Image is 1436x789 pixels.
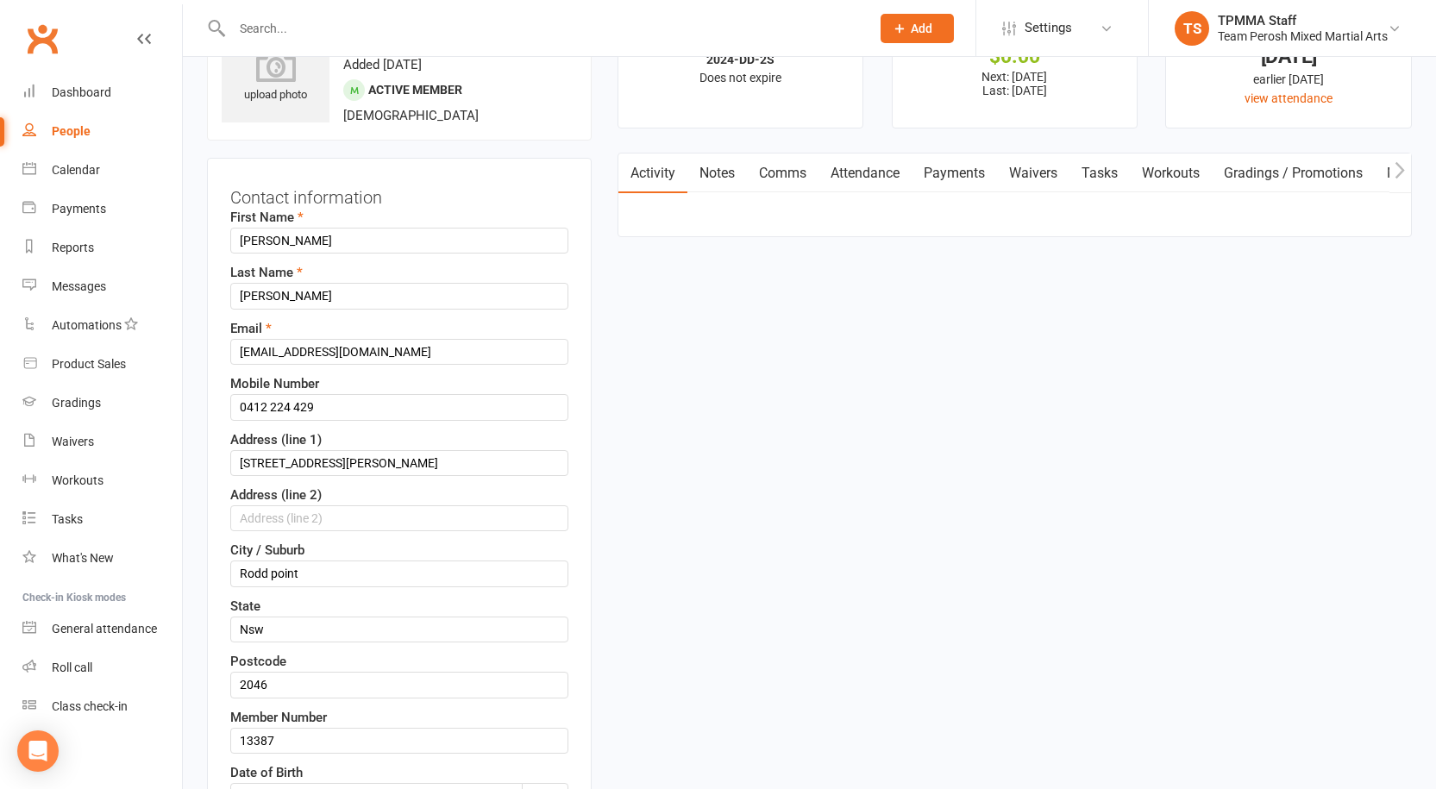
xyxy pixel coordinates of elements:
a: Payments [912,153,997,193]
div: Messages [52,279,106,293]
div: Product Sales [52,357,126,371]
a: Activity [618,153,687,193]
span: Active member [368,83,462,97]
label: State [230,596,260,617]
a: Product Sales [22,345,182,384]
span: Does not expire [699,71,781,85]
div: TS [1175,11,1209,46]
div: Reports [52,241,94,254]
input: State [230,617,568,642]
a: Tasks [22,500,182,539]
div: Dashboard [52,85,111,99]
a: Waivers [22,423,182,461]
label: Address (line 2) [230,485,322,505]
div: earlier [DATE] [1182,70,1395,89]
h3: Contact information [230,181,568,207]
label: Member Number [230,707,327,728]
div: [DATE] [1182,47,1395,66]
label: First Name [230,207,304,228]
input: Address (line 2) [230,505,568,531]
input: Last Name [230,283,568,309]
div: People [52,124,91,138]
a: General attendance kiosk mode [22,610,182,648]
span: Settings [1025,9,1072,47]
a: Payments [22,190,182,229]
a: Reports [22,229,182,267]
a: Class kiosk mode [22,687,182,726]
input: Email [230,339,568,365]
div: Waivers [52,435,94,448]
a: Clubworx [21,17,64,60]
input: City / Suburb [230,560,568,586]
label: Email [230,318,272,339]
div: Tasks [52,512,83,526]
input: Member Number [230,728,568,754]
input: Mobile Number [230,394,568,420]
label: Date of Birth [230,762,303,783]
input: First Name [230,228,568,254]
div: Team Perosh Mixed Martial Arts [1218,28,1388,44]
div: Automations [52,318,122,332]
div: TPMMA Staff [1218,13,1388,28]
div: Payments [52,202,106,216]
a: view attendance [1245,91,1333,105]
div: upload photo [222,47,329,104]
div: Workouts [52,473,103,487]
button: Add [881,14,954,43]
input: Search... [227,16,858,41]
div: Roll call [52,661,92,674]
a: Comms [747,153,818,193]
a: Dashboard [22,73,182,112]
time: Added [DATE] [343,57,422,72]
a: People [22,112,182,151]
input: Address (line 1) [230,450,568,476]
a: Notes [687,153,747,193]
label: Address (line 1) [230,429,322,450]
a: Roll call [22,648,182,687]
a: Gradings [22,384,182,423]
a: Tasks [1069,153,1130,193]
div: $0.00 [908,47,1122,66]
div: General attendance [52,622,157,636]
div: Gradings [52,396,101,410]
a: Calendar [22,151,182,190]
input: Postcode [230,672,568,698]
div: Calendar [52,163,100,177]
div: What's New [52,551,114,565]
a: Messages [22,267,182,306]
label: Mobile Number [230,373,319,394]
label: City / Suburb [230,540,304,560]
span: Add [911,22,932,35]
strong: 2024-DD-2S [706,53,774,66]
label: Postcode [230,651,286,672]
label: Last Name [230,262,303,283]
p: Next: [DATE] Last: [DATE] [908,70,1122,97]
a: Workouts [22,461,182,500]
a: Attendance [818,153,912,193]
a: What's New [22,539,182,578]
span: [DEMOGRAPHIC_DATA] [343,108,479,123]
div: Open Intercom Messenger [17,730,59,772]
div: Class check-in [52,699,128,713]
a: Waivers [997,153,1069,193]
a: Workouts [1130,153,1212,193]
a: Automations [22,306,182,345]
a: Gradings / Promotions [1212,153,1375,193]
